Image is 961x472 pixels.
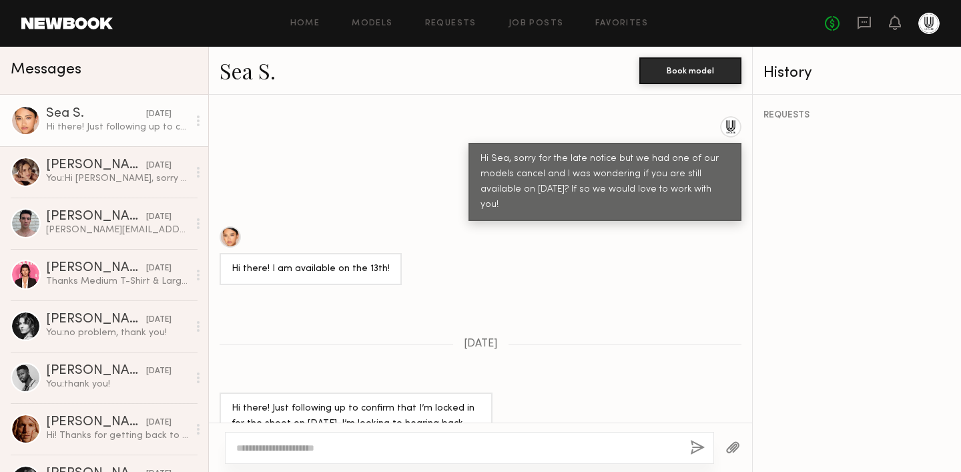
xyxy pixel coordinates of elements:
div: You: no problem, thank you! [46,326,188,339]
div: [PERSON_NAME] [46,210,146,224]
div: [PERSON_NAME][EMAIL_ADDRESS][PERSON_NAME][DOMAIN_NAME] [46,224,188,236]
span: Messages [11,62,81,77]
span: [DATE] [464,338,498,350]
div: [DATE] [146,365,172,378]
div: Sea S. [46,107,146,121]
div: [PERSON_NAME] [46,416,146,429]
div: REQUESTS [763,111,950,120]
div: [PERSON_NAME] [46,365,146,378]
button: Book model [639,57,741,84]
a: Models [352,19,392,28]
div: Hi there! Just following up to confirm that I’m locked in for the shoot on [DATE]. I’m looking to... [232,401,480,447]
div: Hi there! Just following up to confirm that I’m locked in for the shoot on [DATE]. I’m looking to... [46,121,188,134]
div: [PERSON_NAME] [46,262,146,275]
div: Hi! Thanks for getting back to me. That’s unfortunately lower than my usual day rate. I appreciat... [46,429,188,442]
div: [PERSON_NAME] [46,159,146,172]
div: Thanks Medium T-Shirt & Large hoodie! [46,275,188,288]
div: Hi Sea, sorry for the late notice but we had one of our models cancel and I was wondering if you ... [480,152,729,213]
a: Home [290,19,320,28]
div: You: thank you! [46,378,188,391]
div: History [763,65,950,81]
div: [DATE] [146,262,172,275]
div: Hi there! I am available on the 13th! [232,262,390,277]
a: Favorites [595,19,648,28]
a: Book model [639,64,741,75]
div: [PERSON_NAME] [46,313,146,326]
div: You: Hi [PERSON_NAME], sorry for the late notice but we had one of our models cancel and I was wo... [46,172,188,185]
div: [DATE] [146,211,172,224]
a: Sea S. [220,56,276,85]
a: Requests [425,19,476,28]
div: [DATE] [146,417,172,429]
div: [DATE] [146,314,172,326]
div: [DATE] [146,160,172,172]
a: Job Posts [509,19,564,28]
div: [DATE] [146,108,172,121]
